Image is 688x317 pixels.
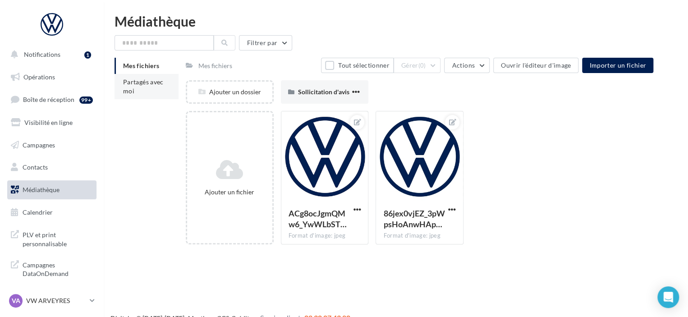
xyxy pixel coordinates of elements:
[115,14,677,28] div: Médiathèque
[582,58,653,73] button: Importer un fichier
[5,158,98,177] a: Contacts
[187,87,272,96] div: Ajouter un dossier
[383,232,456,240] div: Format d'image: jpeg
[26,296,86,305] p: VW ARVEYRES
[5,180,98,199] a: Médiathèque
[589,61,646,69] span: Importer un fichier
[23,208,53,216] span: Calendrier
[5,68,98,87] a: Opérations
[5,45,95,64] button: Notifications 1
[23,141,55,148] span: Campagnes
[79,96,93,104] div: 99+
[123,62,159,69] span: Mes fichiers
[383,208,445,229] span: 86jex0vjEZ_3pWpsHoAnwHApBEhj9SsD4tdYS5dDgtzt1XimImDNvV27TrcySkcDxcFQAJZFp-Pgm5TkDA=s0
[12,296,20,305] span: VA
[24,51,60,58] span: Notifications
[418,62,426,69] span: (0)
[123,78,164,95] span: Partagés avec moi
[5,203,98,222] a: Calendrier
[23,73,55,81] span: Opérations
[23,229,93,248] span: PLV et print personnalisable
[5,113,98,132] a: Visibilité en ligne
[289,208,347,229] span: ACg8ocJgmQMw6_YwWLbSTMTkar67m33B_cEEz2jCXl_0D6UErwxY4zpS
[23,96,74,103] span: Boîte de réception
[5,136,98,155] a: Campagnes
[23,163,48,171] span: Contacts
[5,90,98,109] a: Boîte de réception99+
[198,61,232,70] div: Mes fichiers
[321,58,393,73] button: Tout sélectionner
[23,186,60,193] span: Médiathèque
[84,51,91,59] div: 1
[24,119,73,126] span: Visibilité en ligne
[444,58,489,73] button: Actions
[7,292,96,309] a: VA VW ARVEYRES
[298,88,349,96] span: Sollicitation d'avis
[5,255,98,282] a: Campagnes DataOnDemand
[289,232,361,240] div: Format d'image: jpeg
[452,61,474,69] span: Actions
[191,188,269,197] div: Ajouter un fichier
[5,225,98,252] a: PLV et print personnalisable
[394,58,441,73] button: Gérer(0)
[23,259,93,278] span: Campagnes DataOnDemand
[493,58,578,73] button: Ouvrir l'éditeur d'image
[239,35,292,51] button: Filtrer par
[657,286,679,308] div: Open Intercom Messenger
